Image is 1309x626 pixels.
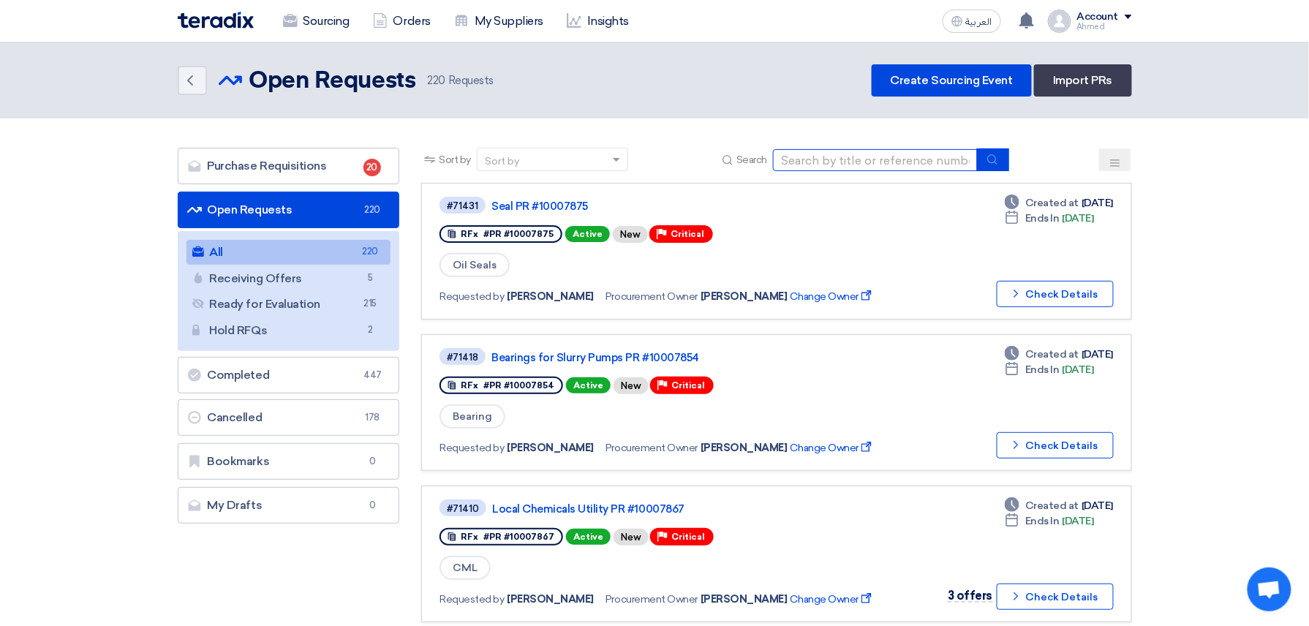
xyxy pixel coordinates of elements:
[508,592,595,607] span: [PERSON_NAME]
[565,226,610,242] span: Active
[1248,567,1291,611] div: Open chat
[1034,64,1131,97] a: Import PRs
[361,271,379,286] span: 5
[178,443,400,480] a: Bookmarks0
[271,5,361,37] a: Sourcing
[186,240,391,265] a: All
[427,74,445,87] span: 220
[178,357,400,393] a: Completed447
[440,556,491,580] span: CML
[440,592,504,607] span: Requested by
[1005,211,1094,226] div: [DATE]
[1005,513,1094,529] div: [DATE]
[440,404,505,429] span: Bearing
[178,399,400,436] a: Cancelled178
[442,5,555,37] a: My Suppliers
[361,323,379,338] span: 2
[483,229,554,239] span: #PR #10007875
[178,148,400,184] a: Purchase Requisitions20
[363,368,381,382] span: 447
[461,532,478,542] span: RFx
[1025,362,1060,377] span: Ends In
[701,440,788,456] span: [PERSON_NAME]
[427,72,494,89] span: Requests
[671,380,705,391] span: Critical
[1005,347,1113,362] div: [DATE]
[791,289,875,304] span: Change Owner
[508,289,595,304] span: [PERSON_NAME]
[606,289,698,304] span: Procurement Owner
[701,289,788,304] span: [PERSON_NAME]
[606,440,698,456] span: Procurement Owner
[948,589,992,603] span: 3 offers
[440,253,510,277] span: Oil Seals
[555,5,641,37] a: Insights
[483,380,554,391] span: #PR #10007854
[1025,211,1060,226] span: Ends In
[614,377,649,394] div: New
[461,380,478,391] span: RFx
[566,377,611,393] span: Active
[178,12,254,29] img: Teradix logo
[1025,513,1060,529] span: Ends In
[1025,195,1079,211] span: Created at
[363,454,381,469] span: 0
[186,318,391,343] a: Hold RFQs
[613,226,648,243] div: New
[447,352,478,362] div: #71418
[1005,362,1094,377] div: [DATE]
[447,201,478,211] div: #71431
[1005,498,1113,513] div: [DATE]
[363,159,381,176] span: 20
[440,440,504,456] span: Requested by
[178,192,400,228] a: Open Requests220
[671,532,705,542] span: Critical
[671,229,704,239] span: Critical
[614,529,649,546] div: New
[966,17,992,27] span: العربية
[447,504,479,513] div: #71410
[249,67,416,96] h2: Open Requests
[701,592,788,607] span: [PERSON_NAME]
[440,289,504,304] span: Requested by
[566,529,611,545] span: Active
[1048,10,1071,33] img: profile_test.png
[491,351,857,364] a: Bearings for Slurry Pumps PR #10007854
[773,149,978,171] input: Search by title or reference number
[997,281,1114,307] button: Check Details
[363,203,381,217] span: 220
[1005,195,1113,211] div: [DATE]
[872,64,1032,97] a: Create Sourcing Event
[439,152,471,167] span: Sort by
[363,498,381,513] span: 0
[361,296,379,312] span: 215
[361,244,379,260] span: 220
[491,200,857,213] a: Seal PR #10007875
[1025,347,1079,362] span: Created at
[461,229,478,239] span: RFx
[1077,23,1132,31] div: ِAhmed
[492,502,858,516] a: Local Chemicals Utility PR #10007867
[791,440,875,456] span: Change Owner
[943,10,1001,33] button: العربية
[363,410,381,425] span: 178
[186,292,391,317] a: Ready for Evaluation
[997,584,1114,610] button: Check Details
[186,266,391,291] a: Receiving Offers
[508,440,595,456] span: [PERSON_NAME]
[997,432,1114,459] button: Check Details
[361,5,442,37] a: Orders
[485,154,519,169] div: Sort by
[606,592,698,607] span: Procurement Owner
[736,152,767,167] span: Search
[1025,498,1079,513] span: Created at
[178,487,400,524] a: My Drafts0
[1077,11,1119,23] div: Account
[483,532,554,542] span: #PR #10007867
[791,592,875,607] span: Change Owner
